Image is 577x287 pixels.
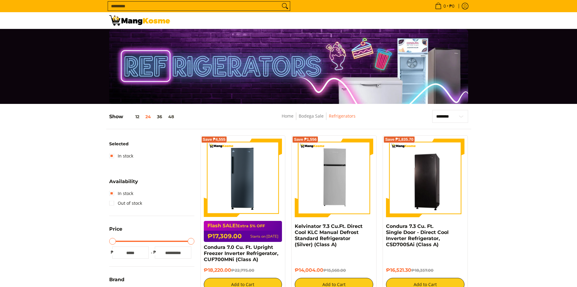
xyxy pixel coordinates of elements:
[443,4,447,8] span: 0
[231,268,254,273] del: ₱22,775.00
[385,138,413,141] span: Save ₱1,835.70
[299,113,324,119] a: Bodega Sale
[295,223,363,247] a: Kelvinator 7.3 Cu.Ft. Direct Cool KLC Manual Defrost Standard Refrigerator (Silver) (Class A)
[204,139,282,217] img: Condura 7.0 Cu. Ft. Upright Freezer Inverter Refrigerator, CUF700MNi (Class A)
[329,113,356,119] a: Refrigerators
[204,267,282,273] h6: ₱18,220.00
[386,223,449,247] a: Condura 7.3 Cu. Ft. Single Door - Direct Cool Inverter Refrigerator, CSD700SAi (Class A)
[280,2,290,11] button: Search
[109,15,170,26] img: Bodega Sale Refrigerator l Mang Kosme: Home Appliances Warehouse Sale
[294,138,317,141] span: Save ₱1,556
[142,114,154,119] button: 24
[165,114,177,119] button: 48
[203,138,226,141] span: Save ₱4,555
[295,267,373,273] h6: ₱14,004.00
[123,114,142,119] button: 12
[109,141,194,147] h6: Selected
[448,4,455,8] span: ₱0
[152,249,158,255] span: ₱
[109,151,133,161] a: In stock
[411,268,433,273] del: ₱18,357.00
[282,113,294,119] a: Home
[109,179,138,184] span: Availability
[323,268,346,273] del: ₱15,560.00
[386,267,464,273] h6: ₱16,521.30
[109,227,122,236] summary: Open
[109,227,122,232] span: Price
[204,244,278,262] a: Condura 7.0 Cu. Ft. Upright Freezer Inverter Refrigerator, CUF700MNi (Class A)
[176,12,468,29] nav: Main Menu
[237,112,400,126] nav: Breadcrumbs
[386,140,464,216] img: Condura 7.3 Cu. Ft. Single Door - Direct Cool Inverter Refrigerator, CSD700SAi (Class A)
[433,3,456,9] span: •
[109,277,124,282] span: Brand
[295,139,373,217] img: Kelvinator 7.3 Cu.Ft. Direct Cool KLC Manual Defrost Standard Refrigerator (Silver) (Class A)
[109,189,133,198] a: In stock
[109,179,138,189] summary: Open
[109,114,177,120] h5: Show
[154,114,165,119] button: 36
[109,198,142,208] a: Out of stock
[109,249,115,255] span: ₱
[109,277,124,287] summary: Open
